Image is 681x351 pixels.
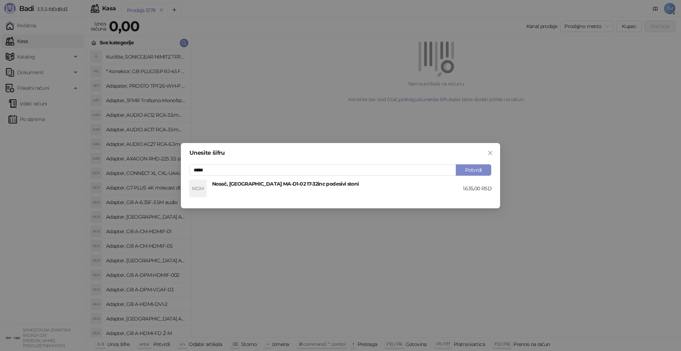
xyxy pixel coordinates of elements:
div: 1.635,00 RSD [463,185,492,192]
div: NGM [189,180,206,197]
span: Zatvori [485,150,496,156]
button: Potvrdi [456,164,491,176]
h4: Nosač, [GEOGRAPHIC_DATA] MA-D1-02 17-32inc podesivi stoni [212,180,463,188]
div: Unesite šifru [189,150,492,156]
button: Close [485,147,496,159]
span: close [487,150,493,156]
